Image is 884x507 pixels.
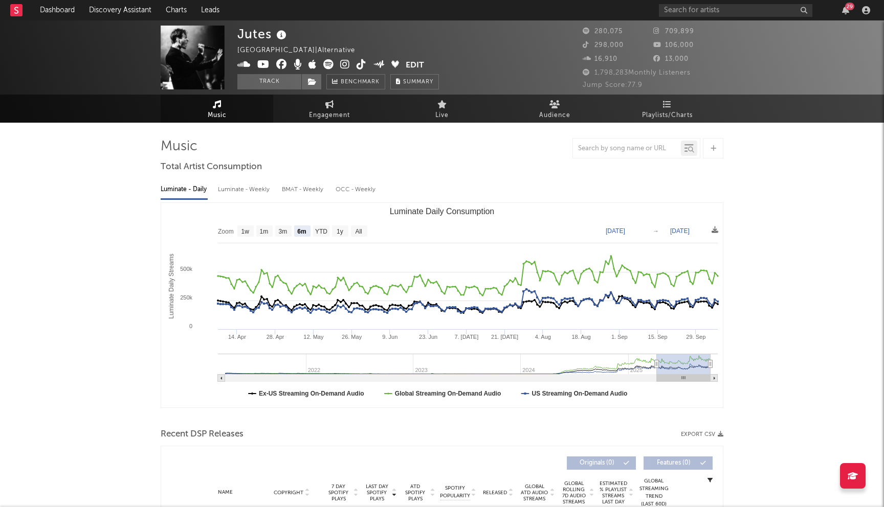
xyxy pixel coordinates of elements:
[435,109,449,122] span: Live
[483,490,507,496] span: Released
[644,456,713,470] button: Features(0)
[259,390,364,397] text: Ex-US Streaming On-Demand Audio
[491,334,518,340] text: 21. [DATE]
[237,74,301,89] button: Track
[845,3,854,10] div: 29
[161,181,208,198] div: Luminate - Daily
[406,59,424,72] button: Edit
[659,4,812,17] input: Search for artists
[237,26,289,42] div: Jutes
[386,95,498,123] a: Live
[670,227,690,235] text: [DATE]
[650,460,697,466] span: Features ( 0 )
[681,431,723,437] button: Export CSV
[535,334,551,340] text: 4. Aug
[337,228,343,235] text: 1y
[336,181,377,198] div: OCC - Weekly
[419,334,437,340] text: 23. Jun
[648,334,668,340] text: 15. Sep
[573,460,621,466] span: Originals ( 0 )
[208,109,227,122] span: Music
[180,294,192,301] text: 250k
[560,480,588,505] span: Global Rolling 7D Audio Streams
[341,76,380,88] span: Benchmark
[260,228,269,235] text: 1m
[402,483,429,502] span: ATD Spotify Plays
[390,74,439,89] button: Summary
[583,82,643,88] span: Jump Score: 77.9
[454,334,478,340] text: 7. [DATE]
[532,390,627,397] text: US Streaming On-Demand Audio
[583,42,624,49] span: 298,000
[267,334,284,340] text: 28. Apr
[842,6,849,14] button: 29
[241,228,250,235] text: 1w
[342,334,362,340] text: 26. May
[161,203,723,407] svg: Luminate Daily Consumption
[653,42,694,49] span: 106,000
[303,334,324,340] text: 12. May
[611,95,723,123] a: Playlists/Charts
[403,79,433,85] span: Summary
[363,483,390,502] span: Last Day Spotify Plays
[653,28,694,35] span: 709,899
[325,483,352,502] span: 7 Day Spotify Plays
[653,56,689,62] span: 13,000
[180,266,192,272] text: 500k
[161,95,273,123] a: Music
[237,44,367,57] div: [GEOGRAPHIC_DATA] | Alternative
[606,227,625,235] text: [DATE]
[189,323,192,329] text: 0
[161,428,244,441] span: Recent DSP Releases
[571,334,590,340] text: 18. Aug
[642,109,693,122] span: Playlists/Charts
[309,109,350,122] span: Engagement
[440,485,470,500] span: Spotify Popularity
[218,181,272,198] div: Luminate - Weekly
[583,56,617,62] span: 16,910
[395,390,501,397] text: Global Streaming On-Demand Audio
[274,490,303,496] span: Copyright
[218,228,234,235] text: Zoom
[161,161,262,173] span: Total Artist Consumption
[355,228,362,235] text: All
[567,456,636,470] button: Originals(0)
[573,145,681,153] input: Search by song name or URL
[539,109,570,122] span: Audience
[282,181,325,198] div: BMAT - Weekly
[315,228,327,235] text: YTD
[279,228,288,235] text: 3m
[390,207,495,216] text: Luminate Daily Consumption
[382,334,397,340] text: 9. Jun
[611,334,628,340] text: 1. Sep
[297,228,306,235] text: 6m
[498,95,611,123] a: Audience
[653,227,659,235] text: →
[228,334,246,340] text: 14. Apr
[273,95,386,123] a: Engagement
[583,70,691,76] span: 1,798,283 Monthly Listeners
[168,253,175,318] text: Luminate Daily Streams
[192,489,259,496] div: Name
[326,74,385,89] a: Benchmark
[686,334,705,340] text: 29. Sep
[599,480,627,505] span: Estimated % Playlist Streams Last Day
[520,483,548,502] span: Global ATD Audio Streams
[583,28,623,35] span: 280,075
